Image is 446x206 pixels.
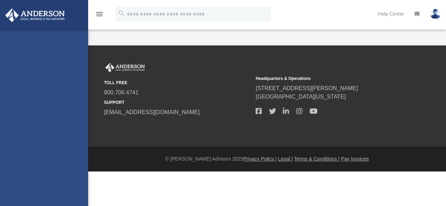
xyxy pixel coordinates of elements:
[341,156,369,162] a: Pay Invoices
[430,9,441,19] img: User Pic
[88,155,446,163] div: © [PERSON_NAME] Advisors 2025
[104,63,146,72] img: Anderson Advisors Platinum Portal
[95,10,104,18] i: menu
[256,85,358,91] a: [STREET_ADDRESS][PERSON_NAME]
[243,156,277,162] a: Privacy Policy |
[95,13,104,18] a: menu
[278,156,293,162] a: Legal |
[256,75,402,82] small: Headquarters & Operations
[256,94,346,100] a: [GEOGRAPHIC_DATA][US_STATE]
[104,109,200,115] a: [EMAIL_ADDRESS][DOMAIN_NAME]
[3,8,67,22] img: Anderson Advisors Platinum Portal
[294,156,340,162] a: Terms & Conditions |
[104,99,251,106] small: SUPPORT
[104,89,139,95] a: 800.706.4741
[118,10,126,17] i: search
[104,80,251,86] small: TOLL FREE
